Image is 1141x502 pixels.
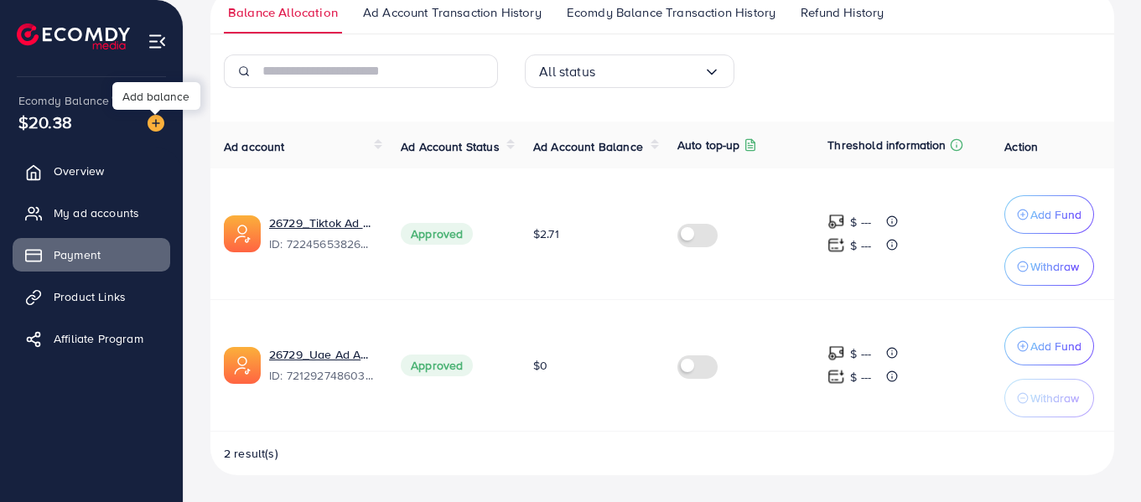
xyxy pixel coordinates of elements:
span: Ecomdy Balance [18,92,109,109]
span: $20.38 [18,110,72,134]
iframe: Chat [1070,427,1128,489]
p: Auto top-up [677,135,740,155]
img: ic-ads-acc.e4c84228.svg [224,347,261,384]
button: Withdraw [1004,247,1094,286]
span: Action [1004,138,1038,155]
p: $ --- [850,367,871,387]
p: Add Fund [1030,204,1081,225]
img: top-up amount [827,368,845,386]
button: Withdraw [1004,379,1094,417]
span: 2 result(s) [224,445,278,462]
button: Add Fund [1004,195,1094,234]
img: image [148,115,164,132]
span: Balance Allocation [228,3,338,22]
input: Search for option [595,59,703,85]
span: Approved [401,355,473,376]
a: Payment [13,238,170,272]
span: Refund History [801,3,884,22]
span: Approved [401,223,473,245]
p: Withdraw [1030,388,1079,408]
span: Affiliate Program [54,330,143,347]
span: Ad Account Transaction History [363,3,542,22]
div: Add balance [112,82,200,110]
span: $2.71 [533,225,559,242]
p: Add Fund [1030,336,1081,356]
div: <span class='underline'>26729_Uae Ad Account_1679824027461</span></br>7212927486034739201 [269,346,374,385]
span: $0 [533,357,547,374]
span: Ad Account Balance [533,138,643,155]
span: Overview [54,163,104,179]
p: $ --- [850,212,871,232]
img: menu [148,32,167,51]
p: $ --- [850,235,871,256]
div: <span class='underline'>26729_Tiktok Ad Account PK_1682100235915</span></br>7224565382663634946 [269,215,374,253]
img: logo [17,23,130,49]
span: ID: 7224565382663634946 [269,235,374,252]
span: Ecomdy Balance Transaction History [567,3,775,22]
img: top-up amount [827,236,845,254]
span: All status [539,59,595,85]
a: My ad accounts [13,196,170,230]
a: Overview [13,154,170,188]
p: $ --- [850,344,871,364]
span: Ad Account Status [401,138,500,155]
div: Search for option [525,54,734,88]
a: 26729_Tiktok Ad Account PK_1682100235915 [269,215,374,231]
p: Threshold information [827,135,946,155]
a: Product Links [13,280,170,313]
button: Add Fund [1004,327,1094,365]
span: Payment [54,246,101,263]
img: ic-ads-acc.e4c84228.svg [224,215,261,252]
a: Affiliate Program [13,322,170,355]
img: top-up amount [827,344,845,362]
a: 26729_Uae Ad Account_1679824027461 [269,346,374,363]
span: Ad account [224,138,285,155]
p: Withdraw [1030,256,1079,277]
span: My ad accounts [54,204,139,221]
span: Product Links [54,288,126,305]
img: top-up amount [827,213,845,230]
span: ID: 7212927486034739201 [269,367,374,384]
